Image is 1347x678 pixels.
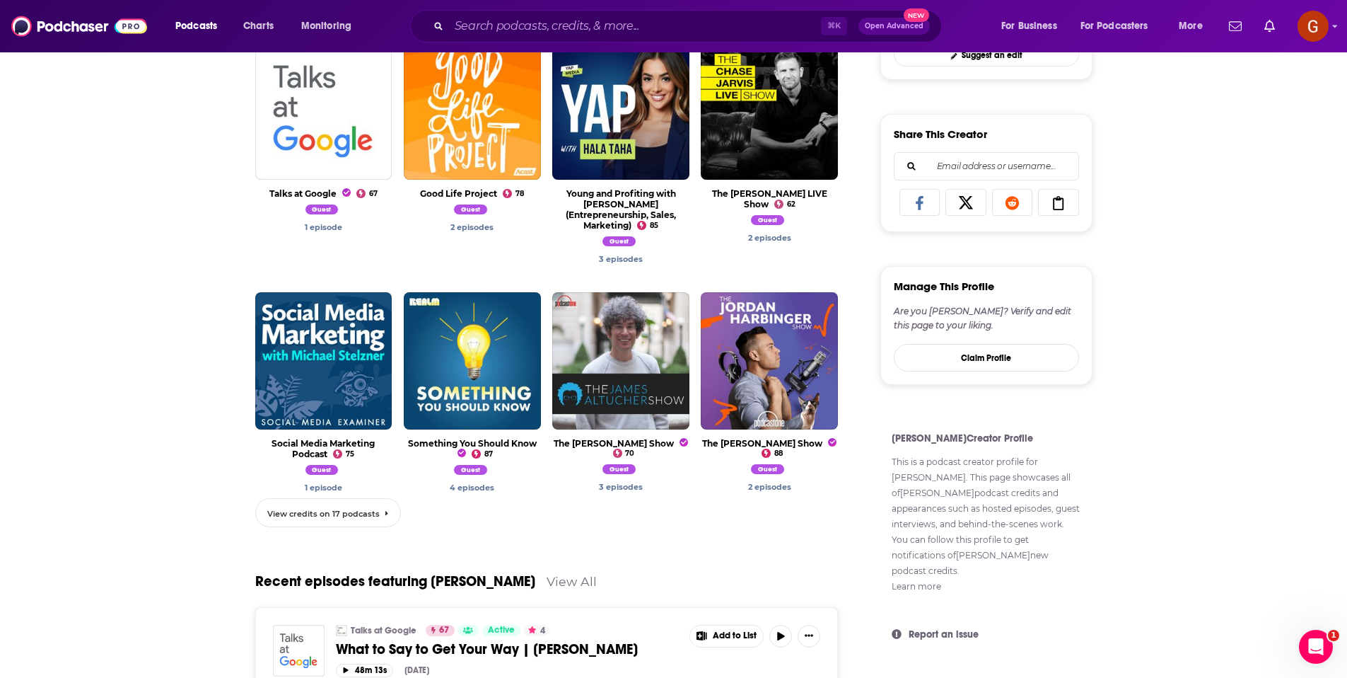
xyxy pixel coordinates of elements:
a: 62 [774,200,795,209]
span: 85 [650,223,658,229]
a: What to Say to Get Your Way | [PERSON_NAME] [336,640,680,658]
a: 70 [613,449,635,458]
span: 70 [625,451,634,456]
a: Jonah Berger [748,233,791,243]
a: 85 [637,221,658,230]
span: Monitoring [301,16,351,36]
button: Open AdvancedNew [858,18,930,35]
h4: [PERSON_NAME] Creator Profile [892,432,1081,444]
span: Guest [751,215,784,225]
a: Jonah Berger [748,482,791,492]
a: Jonah Berger [602,466,639,476]
span: More [1179,16,1203,36]
a: 75 [333,449,354,459]
span: 67 [439,624,449,638]
span: For Podcasters [1080,16,1148,36]
a: The Chase Jarvis LIVE Show [712,188,827,209]
p: This is a podcast creator profile for . This page showcases all of [PERSON_NAME] podcast credits ... [892,454,1081,594]
img: What to Say to Get Your Way | Jonah Berger [273,625,325,677]
a: Jonah Berger [599,482,643,492]
span: 1 [1328,630,1339,641]
a: Jonah Berger [599,254,643,264]
a: Show additional information [892,581,941,592]
img: Podchaser - Follow, Share and Rate Podcasts [11,13,147,40]
a: Jonah Berger [454,467,491,477]
span: For Business [1001,16,1057,36]
a: View All [547,574,597,589]
button: open menu [291,15,370,38]
a: 67 [356,189,378,198]
span: Open Advanced [865,23,923,30]
a: [PERSON_NAME] [892,472,966,483]
a: Jonah Berger [305,207,342,217]
a: 67 [426,625,455,636]
span: Guest [602,236,636,246]
span: The [PERSON_NAME] Show [702,438,836,449]
a: Jonah Berger [751,466,788,476]
a: Jonah Berger [454,207,491,217]
div: Search podcasts, credits, & more... [424,10,955,42]
input: Email address or username... [906,153,1067,180]
span: 62 [787,202,795,207]
span: View credits on 17 podcasts [267,509,380,519]
span: Guest [305,205,339,214]
input: Search podcasts, credits, & more... [449,15,821,38]
a: Charts [234,15,282,38]
a: Jonah Berger [602,239,639,248]
span: Guest [751,464,784,474]
button: Show More Button [690,626,764,647]
span: Guest [305,465,339,475]
div: [DATE] [404,665,429,675]
a: Young and Profiting with Hala Taha (Entrepreneurship, Sales, Marketing) [566,188,676,231]
span: Guest [454,465,487,475]
a: Jonah Berger [751,217,788,227]
button: Report an issue [892,628,1081,640]
a: 88 [762,449,783,458]
a: Share on Reddit [992,189,1033,216]
a: View credits on 17 podcasts [255,498,401,527]
h3: Share This Creator [894,127,987,141]
div: Are you [PERSON_NAME]? Verify and edit this page to your liking. [894,304,1079,333]
span: 88 [774,451,783,456]
a: Talks at Google [351,625,416,636]
span: Guest [602,464,636,474]
span: 67 [369,191,378,197]
span: Charts [243,16,274,36]
button: open menu [165,15,235,38]
h3: Manage This Profile [894,280,994,293]
span: The [PERSON_NAME] Show [554,438,688,449]
button: open menu [1071,15,1169,38]
a: Jonah Berger [450,483,494,493]
button: Show profile menu [1298,11,1329,42]
a: 87 [472,449,493,459]
button: 48m 13s [336,664,393,677]
a: Jonah Berger [305,483,342,493]
a: Suggest an edit [894,42,1079,67]
a: Show notifications dropdown [1259,14,1281,38]
span: Guest [454,205,487,214]
a: Talks at Google [269,188,351,199]
iframe: Intercom live chat [1299,630,1333,664]
span: Add to List [713,631,757,641]
span: New [904,8,929,22]
button: Claim Profile [894,344,1079,372]
a: Jonah Berger [305,467,342,477]
button: Show More Button [798,625,820,648]
span: What to Say to Get Your Way | [PERSON_NAME] [336,640,638,658]
a: Jonah Berger [305,222,342,232]
a: Social Media Marketing Podcast [272,438,375,459]
span: 75 [346,452,354,457]
span: Something You Should Know [408,438,537,459]
button: 4 [524,625,549,636]
img: Talks at Google [336,625,347,636]
button: open menu [991,15,1075,38]
a: Share on X/Twitter [945,189,986,216]
a: Recent episodes featuring [PERSON_NAME] [255,573,535,590]
a: The James Altucher Show [554,438,688,449]
span: Active [488,624,515,638]
a: Jonah Berger [450,222,494,232]
a: Good Life Project [420,188,497,199]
